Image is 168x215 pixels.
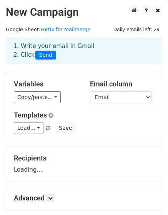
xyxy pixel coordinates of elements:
h5: Recipients [14,154,154,162]
button: Save [55,122,75,134]
a: Templates [14,111,47,119]
a: Copy/paste... [14,91,61,103]
h5: Variables [14,80,78,88]
div: 1. Write your email in Gmail 2. Click [8,42,160,60]
span: Send [35,51,56,60]
span: Daily emails left: 29 [111,25,162,34]
h5: Email column [90,80,155,88]
div: Loading... [14,154,154,174]
h5: Advanced [14,194,154,202]
h2: New Campaign [6,6,162,19]
small: Google Sheet: [6,26,90,32]
a: Daily emails left: 29 [111,26,162,32]
a: Load... [14,122,43,134]
a: Fortix for mailmerge [40,26,90,32]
